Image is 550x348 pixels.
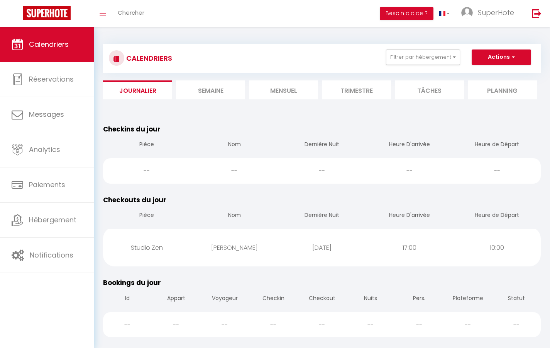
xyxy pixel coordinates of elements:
[29,180,65,189] span: Paiements
[152,288,200,310] th: Appart
[103,235,191,260] div: Studio Zen
[461,7,473,19] img: ...
[103,312,152,337] div: --
[103,288,152,310] th: Id
[191,134,278,156] th: Nom
[249,312,298,337] div: --
[478,8,514,17] span: SuperHote
[103,278,161,287] span: Bookings du jour
[29,74,74,84] span: Réservations
[118,9,144,17] span: Chercher
[472,49,531,65] button: Actions
[443,312,492,337] div: --
[453,158,541,183] div: --
[103,205,191,227] th: Pièce
[346,312,395,337] div: --
[443,288,492,310] th: Plateforme
[298,312,346,337] div: --
[468,80,537,99] li: Planning
[103,125,161,134] span: Checkins du jour
[191,158,278,183] div: --
[176,80,245,99] li: Semaine
[249,288,298,310] th: Checkin
[103,134,191,156] th: Pièce
[29,145,60,154] span: Analytics
[6,3,29,26] button: Ouvrir le widget de chat LiveChat
[30,250,73,260] span: Notifications
[278,235,366,260] div: [DATE]
[532,9,542,18] img: logout
[366,235,453,260] div: 17:00
[453,205,541,227] th: Heure de Départ
[278,205,366,227] th: Dernière Nuit
[395,288,443,310] th: Pers.
[23,6,71,20] img: Super Booking
[124,49,172,67] h3: CALENDRIERS
[103,158,191,183] div: --
[395,80,464,99] li: Tâches
[492,288,541,310] th: Statut
[29,109,64,119] span: Messages
[380,7,433,20] button: Besoin d'aide ?
[29,39,69,49] span: Calendriers
[453,235,541,260] div: 10:00
[249,80,318,99] li: Mensuel
[298,288,346,310] th: Checkout
[386,49,460,65] button: Filtrer par hébergement
[200,288,249,310] th: Voyageur
[200,312,249,337] div: --
[103,195,166,205] span: Checkouts du jour
[191,235,278,260] div: [PERSON_NAME]
[322,80,391,99] li: Trimestre
[346,288,395,310] th: Nuits
[29,215,76,225] span: Hébergement
[395,312,443,337] div: --
[492,312,541,337] div: --
[366,205,453,227] th: Heure D'arrivée
[103,80,172,99] li: Journalier
[191,205,278,227] th: Nom
[366,134,453,156] th: Heure D'arrivée
[278,158,366,183] div: --
[152,312,200,337] div: --
[453,134,541,156] th: Heure de Départ
[278,134,366,156] th: Dernière Nuit
[366,158,453,183] div: --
